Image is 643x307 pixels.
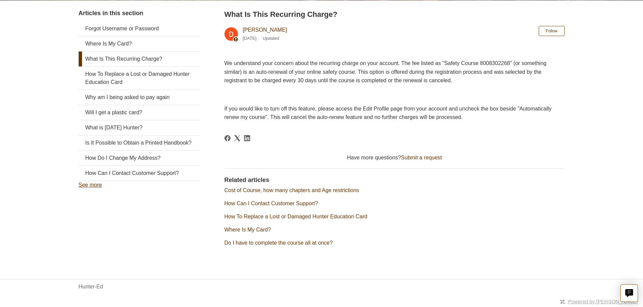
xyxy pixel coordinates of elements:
[79,120,200,135] a: What is [DATE] Hunter?
[79,151,200,165] a: How Do I Change My Address?
[234,135,240,141] a: X Corp
[244,135,250,141] svg: Share this page on LinkedIn
[568,299,638,304] a: Powered by [PERSON_NAME]
[539,26,565,36] button: Follow Article
[79,36,200,51] a: Where Is My Card?
[224,135,231,141] a: Facebook
[224,154,565,162] div: Have more questions?
[79,135,200,150] a: Is It Possible to Obtain a Printed Handbook?
[79,105,200,120] a: Will I get a plastic card?
[224,240,333,246] a: Do I have to complete the course all at once?
[79,52,200,66] a: What Is This Recurring Charge?
[234,135,240,141] svg: Share this page on X Corp
[224,214,368,219] a: How To Replace a Lost or Damaged Hunter Education Card
[224,187,359,193] a: Cost of Course, how many chapters and Age restrictions
[79,182,102,188] a: See more
[79,166,200,181] a: How Can I Contact Customer Support?
[224,176,565,185] h2: Related articles
[79,283,103,291] a: Hunter-Ed
[224,135,231,141] svg: Share this page on Facebook
[224,60,546,83] span: We understand your concern about the recurring charge on your account. The fee listed as "Safety ...
[224,9,565,20] h2: What Is This Recurring Charge?
[263,36,279,41] li: Updated
[620,284,638,302] button: Live chat
[79,10,143,17] span: Articles in this section
[79,21,200,36] a: Forgot Username or Password
[243,27,287,33] a: [PERSON_NAME]
[79,90,200,105] a: Why am I being asked to pay again
[243,36,257,41] time: 03/04/2024, 09:48
[224,106,552,120] span: If you would like to turn off this feature, please access the Edit Profile page from your account...
[224,227,271,233] a: Where Is My Card?
[401,155,442,160] a: Submit a request
[79,67,200,90] a: How To Replace a Lost or Damaged Hunter Education Card
[244,135,250,141] a: LinkedIn
[224,201,318,206] a: How Can I Contact Customer Support?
